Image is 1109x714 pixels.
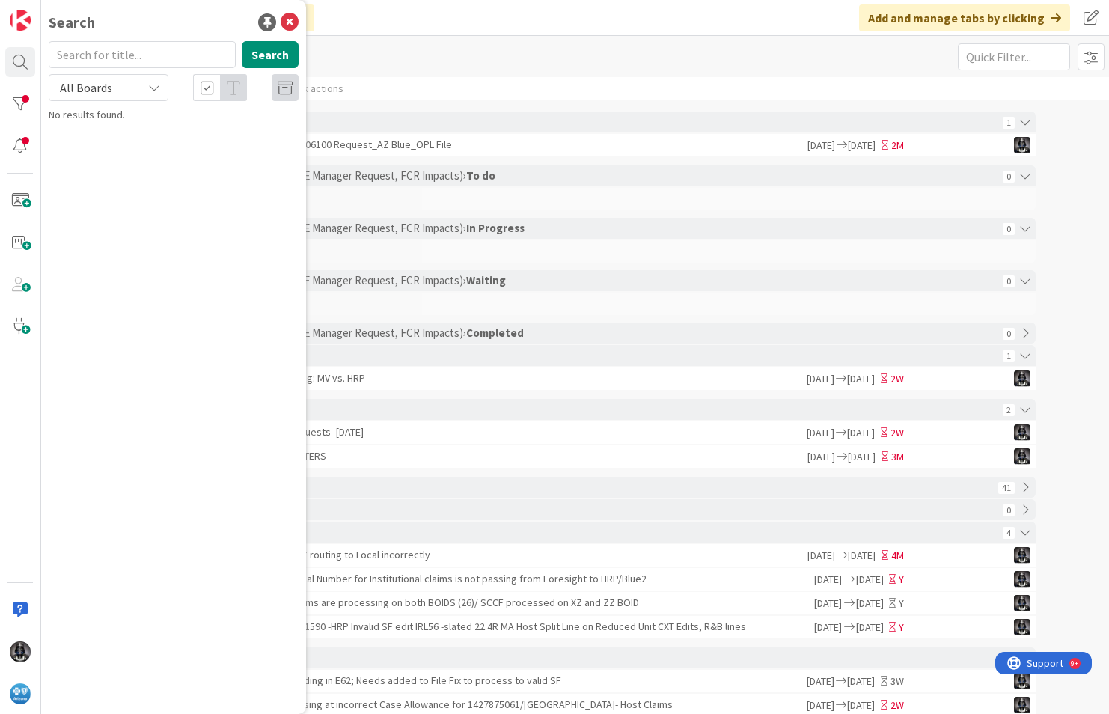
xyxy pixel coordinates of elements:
b: Completed [466,326,524,340]
span: Support [31,2,68,20]
span: [DATE] [804,698,834,713]
div: 2W [890,425,904,441]
span: [DATE] [805,548,835,564]
div: 3M [891,449,904,465]
div: LEGAL EASE BCHOST MV LETTERS [145,445,805,468]
div: Change Control Request: 2306100 Request_AZ Blue_OPL File [145,134,805,156]
div: INC0032249/UR0015534- Claims are processing on both BOIDS (26)/ SCCF processed on XZ and ZZ BOID [145,592,813,614]
span: All Boards [60,80,112,95]
span: [DATE] [856,572,885,588]
img: KG [1014,619,1030,635]
a: 18843UR0119149-Host claims pending in E62; Needs added to File Fix to process to valid SF[DATE][D... [115,670,1036,692]
span: 0 [1003,504,1015,516]
span: [DATE] [805,138,835,153]
img: KG [1014,370,1030,387]
div: Add and manage tabs by clicking [859,4,1070,31]
input: Quick Filter... [958,43,1070,70]
div: 9+ [76,6,83,18]
div: › WAITING › [148,647,994,668]
div: › HIGH PRIORITY (ELT Request, OE Manager Request, FCR Impacts) › [148,165,998,186]
img: KG [1014,595,1030,611]
span: 0 [1003,275,1015,287]
div: › WAITING › [148,522,998,543]
img: KG [1014,137,1030,153]
span: [DATE] [856,620,885,635]
span: 4 [1003,527,1015,539]
span: 1 [1003,350,1015,362]
span: [DATE] [847,371,877,387]
a: 17865Change Control Request: 2306100 Request_AZ Blue_OPL File[DATE][DATE]2MKG [115,134,1036,156]
input: Search for title... [49,41,236,68]
span: [DATE] [848,449,878,465]
span: [DATE] [813,620,842,635]
span: 0 [1003,328,1015,340]
div: 2M [891,138,904,153]
span: [DATE] [804,425,834,441]
div: 2W [890,698,904,713]
span: [DATE] [805,449,835,465]
div: › HIGH PRIORITY (ELT Request, OE Manager Request, FCR Impacts) › [148,270,998,291]
span: [DATE] [848,548,878,564]
span: [DATE] [813,572,842,588]
button: Search [242,41,299,68]
div: UR0119149-Host claims pending in E62; Needs added to File Fix to process to valid SF [145,670,804,692]
img: KG [10,641,31,662]
div: Search [49,11,95,34]
span: 41 [998,482,1015,494]
a: 18824UR0117341- HRP Cancel Requests- [DATE][DATE][DATE]2WKG [115,421,1036,444]
div: UR0117341- HRP Cancel Requests- [DATE] [145,421,804,444]
img: KG [1014,697,1030,713]
span: [DATE] [804,371,834,387]
div: 2W [890,371,904,387]
span: [DATE] [848,138,878,153]
span: 0 [1003,171,1015,183]
div: › HIGH PRIORITY (ELT Request, OE Manager Request, FCR Impacts) › [148,323,998,344]
div: › NORMAL PRIORITY › [148,345,998,366]
img: KG [1014,424,1030,441]
div: No cards to display [115,188,1036,210]
div: Y [899,572,904,588]
b: Waiting [466,273,506,287]
div: › NORMAL PRIORITY › [148,477,994,498]
a: 16565INC0032249/UR0015534- Claims are processing on both BOIDS (26)/ SCCF processed on XZ and ZZ ... [115,592,1036,614]
span: [DATE] [856,596,885,611]
a: 6754DMD0059855 CR1272 INC0321590 -HRP Invalid SF edit IRL56 -slated 22.4R MA Host Split Line on R... [115,616,1036,638]
div: UR0070733 - Host- Clinical Trial Number for Institutional claims is not passing from Foresight to... [145,568,813,591]
span: 2 [1003,404,1015,416]
span: [DATE] [847,425,877,441]
a: 17366UR0070733 - Host- Clinical Trial Number for Institutional claims is not passing from Foresig... [115,568,1036,591]
b: To do [466,168,495,183]
div: DMD0059855 CR1272 INC0321590 -HRP Invalid SF edit IRL56 -slated 22.4R MA Host Split Line on Reduc... [145,616,813,638]
span: [DATE] [847,674,877,689]
img: KG [1014,448,1030,465]
div: › HIGH PRIORITY (ELT Request, OE Manager Request, FCR Impacts) › [148,218,998,239]
img: KG [1014,571,1030,588]
div: UR0086761- Alpha Prefix XBZ routing to Local incorrectly [145,544,805,567]
div: 4M [891,548,904,564]
span: [DATE] [813,596,842,611]
img: avatar [10,683,31,704]
div: › WAITING › [148,499,998,520]
div: No cards to display [115,293,1036,315]
div: Y [899,596,904,611]
a: 18267LEGAL EASE BCHOST MV LETTERS[DATE][DATE]3MKG [115,445,1036,468]
img: KG [1014,547,1030,564]
span: 0 [1003,223,1015,235]
a: 18310UR0086761- Alpha Prefix XBZ routing to Local incorrectly[DATE][DATE]4MKG [115,544,1036,567]
div: Y [899,620,904,635]
div: › NORMAL PRIORITY › [148,399,998,420]
span: [DATE] [847,698,877,713]
div: 3W [890,674,904,689]
span: 19 [998,653,1015,665]
span: 1 [1003,117,1015,129]
span: [DATE] [804,674,834,689]
a: 17821Create Ticket for Timely filing: MV vs. HRP[DATE][DATE]2WKG [115,367,1036,390]
div: Create Ticket for Timely filing: MV vs. HRP [145,367,804,390]
div: No cards to display [115,240,1036,263]
img: Visit kanbanzone.com [10,10,31,31]
div: No results found. [49,107,299,123]
b: In Progress [466,221,525,235]
img: KG [1014,673,1030,689]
